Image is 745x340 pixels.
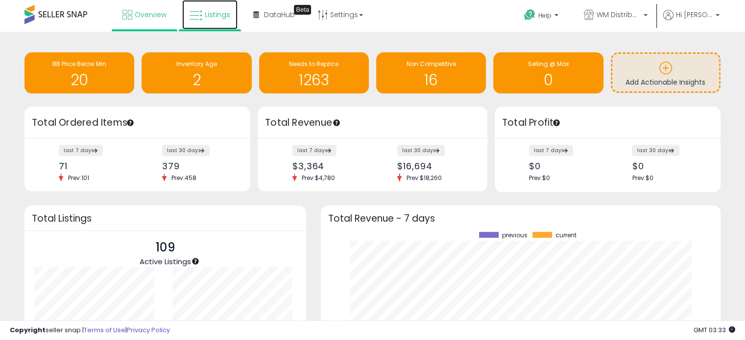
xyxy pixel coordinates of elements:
[632,161,703,171] div: $0
[397,145,445,156] label: last 30 days
[381,72,481,88] h1: 16
[289,60,338,68] span: Needs to Reprice
[597,10,641,20] span: WM Distribution
[528,60,569,68] span: Selling @ Max
[32,215,299,222] h3: Total Listings
[632,145,679,156] label: last 30 days
[502,232,528,239] span: previous
[265,116,480,130] h3: Total Revenue
[529,174,550,182] span: Prev: $0
[29,72,129,88] h1: 20
[524,9,536,21] i: Get Help
[140,256,191,267] span: Active Listings
[552,118,561,127] div: Tooltip anchor
[632,174,653,182] span: Prev: $0
[135,10,167,20] span: Overview
[59,161,130,171] div: 71
[625,77,705,87] span: Add Actionable Insights
[259,52,369,93] a: Needs to Reprice 1263
[328,215,713,222] h3: Total Revenue - 7 days
[502,116,713,130] h3: Total Profit
[498,72,598,88] h1: 0
[694,325,735,335] span: 2025-09-18 03:33 GMT
[676,10,713,20] span: Hi [PERSON_NAME]
[205,10,230,20] span: Listings
[24,52,134,93] a: BB Price Below Min 20
[191,257,200,266] div: Tooltip anchor
[162,145,210,156] label: last 30 days
[167,174,201,182] span: Prev: 458
[59,145,103,156] label: last 7 days
[292,145,336,156] label: last 7 days
[297,174,340,182] span: Prev: $4,780
[176,60,217,68] span: Inventory Age
[538,11,552,20] span: Help
[63,174,94,182] span: Prev: 101
[140,238,191,257] p: 109
[126,118,135,127] div: Tooltip anchor
[264,10,295,20] span: DataHub
[407,60,456,68] span: Non Competitive
[376,52,486,93] a: Non Competitive 16
[146,72,246,88] h1: 2
[663,10,720,32] a: Hi [PERSON_NAME]
[294,5,311,15] div: Tooltip anchor
[612,54,719,91] a: Add Actionable Insights
[529,145,573,156] label: last 7 days
[52,60,106,68] span: BB Price Below Min
[127,325,170,335] a: Privacy Policy
[529,161,600,171] div: $0
[555,232,577,239] span: current
[10,326,170,335] div: seller snap | |
[32,116,243,130] h3: Total Ordered Items
[397,161,470,171] div: $16,694
[292,161,365,171] div: $3,364
[264,72,364,88] h1: 1263
[162,161,233,171] div: 379
[10,325,46,335] strong: Copyright
[84,325,125,335] a: Terms of Use
[493,52,603,93] a: Selling @ Max 0
[142,52,251,93] a: Inventory Age 2
[402,174,447,182] span: Prev: $18,260
[516,1,568,32] a: Help
[332,118,341,127] div: Tooltip anchor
